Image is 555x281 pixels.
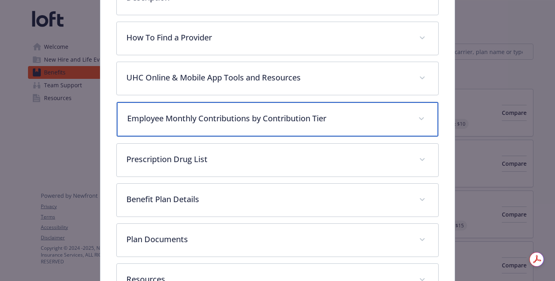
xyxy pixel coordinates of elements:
[117,22,438,55] div: How To Find a Provider
[117,102,438,136] div: Employee Monthly Contributions by Contribution Tier
[117,144,438,177] div: Prescription Drug List
[126,193,409,205] p: Benefit Plan Details
[126,233,409,245] p: Plan Documents
[127,112,409,124] p: Employee Monthly Contributions by Contribution Tier
[117,184,438,217] div: Benefit Plan Details
[126,153,409,165] p: Prescription Drug List
[126,72,409,84] p: UHC Online & Mobile App Tools and Resources
[117,62,438,95] div: UHC Online & Mobile App Tools and Resources
[117,224,438,257] div: Plan Documents
[126,32,409,44] p: How To Find a Provider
